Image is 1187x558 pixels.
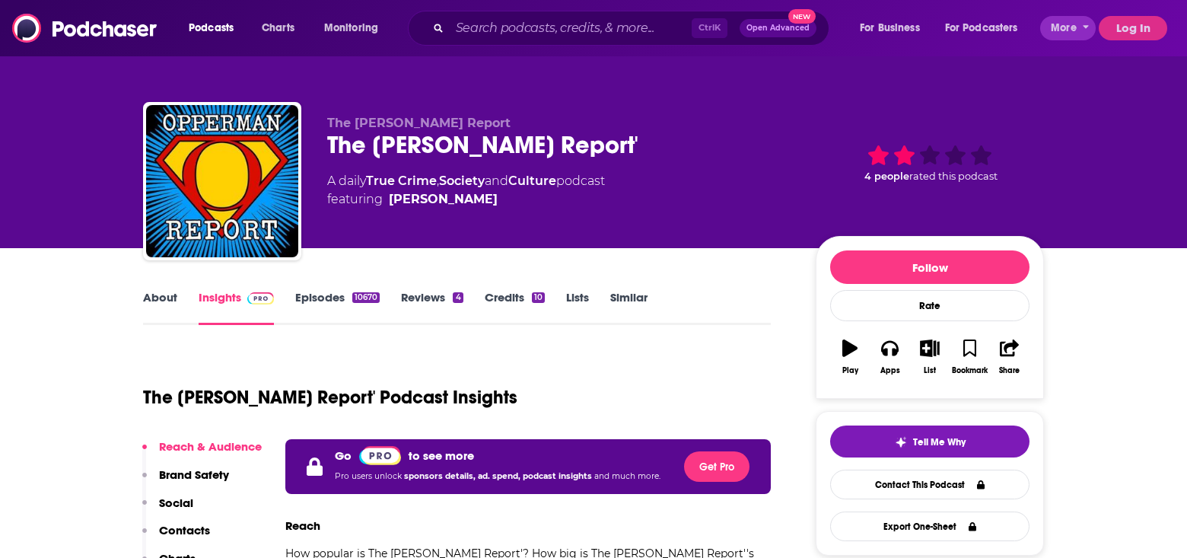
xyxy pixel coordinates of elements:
p: to see more [409,448,474,463]
button: open menu [849,16,939,40]
a: Ed Opperman [389,190,498,209]
div: Share [999,366,1020,375]
div: Play [842,366,858,375]
span: Charts [262,18,294,39]
button: open menu [178,16,253,40]
a: InsightsPodchaser Pro [199,290,274,325]
a: Charts [252,16,304,40]
span: New [788,9,816,24]
button: Share [990,330,1029,384]
p: Go [335,448,352,463]
span: and [485,174,508,188]
h1: The [PERSON_NAME] Report' Podcast Insights [143,386,517,409]
p: Reach & Audience [159,439,262,454]
span: sponsors details, ad. spend, podcast insights [404,471,594,481]
button: Follow [830,250,1029,284]
a: Episodes10670 [295,290,380,325]
button: tell me why sparkleTell Me Why [830,426,1029,458]
button: Log In [1099,16,1167,40]
a: Similar [610,290,648,325]
button: Reach & Audience [142,439,262,467]
span: Open Advanced [746,24,810,32]
a: Society [439,174,485,188]
span: featuring [327,190,605,209]
div: 10670 [352,292,380,303]
p: Pro users unlock and much more. [335,465,660,488]
img: Podchaser Pro [359,446,401,465]
p: Brand Safety [159,467,229,482]
button: List [910,330,950,384]
p: Social [159,496,193,510]
span: For Podcasters [945,18,1018,39]
a: Credits10 [485,290,545,325]
div: 4 peoplerated this podcast [816,116,1044,210]
a: Pro website [359,445,401,465]
span: Ctrl K [692,18,727,38]
a: Culture [508,174,556,188]
button: Get Pro [684,451,749,482]
span: Monitoring [324,18,378,39]
input: Search podcasts, credits, & more... [450,16,692,40]
button: Open AdvancedNew [740,19,816,37]
h3: Reach [285,518,320,533]
a: About [143,290,177,325]
button: Bookmark [950,330,989,384]
img: tell me why sparkle [895,436,907,448]
img: The Opperman Report' [146,105,298,257]
span: , [437,174,439,188]
img: Podchaser - Follow, Share and Rate Podcasts [12,14,158,43]
a: Contact This Podcast [830,470,1029,499]
div: Rate [830,290,1029,321]
span: 4 people [864,171,909,182]
button: open menu [1040,16,1096,40]
span: For Business [860,18,920,39]
span: Tell Me Why [913,436,966,448]
a: Lists [566,290,589,325]
button: Contacts [142,523,210,551]
div: Bookmark [952,366,988,375]
span: rated this podcast [909,171,998,182]
div: List [924,366,936,375]
p: Contacts [159,523,210,537]
div: 10 [532,292,545,303]
span: More [1051,18,1077,39]
span: Podcasts [189,18,234,39]
button: Brand Safety [142,467,229,496]
div: A daily podcast [327,172,605,209]
a: Reviews4 [401,290,463,325]
span: The [PERSON_NAME] Report [327,116,511,130]
img: Podchaser Pro [247,292,274,305]
a: True Crime [366,174,437,188]
button: Apps [870,330,909,384]
button: open menu [313,16,398,40]
button: Social [142,496,193,524]
div: 4 [453,292,463,303]
button: Export One-Sheet [830,512,1029,541]
button: open menu [935,16,1040,40]
div: Apps [880,366,900,375]
div: Search podcasts, credits, & more... [422,11,844,46]
button: Play [830,330,870,384]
